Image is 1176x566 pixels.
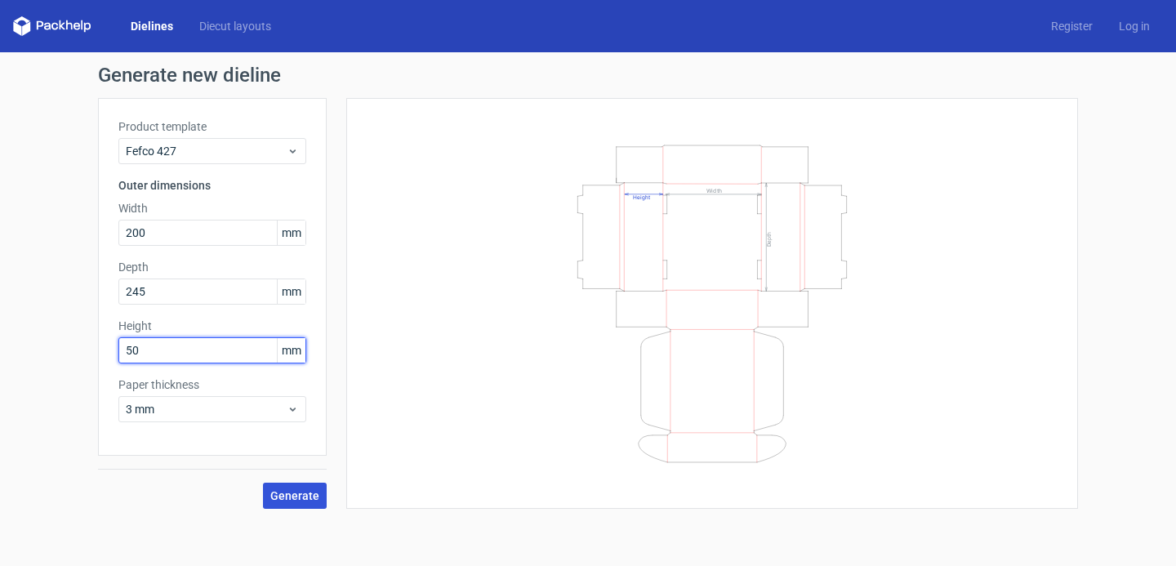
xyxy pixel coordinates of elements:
span: 3 mm [126,401,287,417]
h1: Generate new dieline [98,65,1078,85]
a: Log in [1106,18,1163,34]
label: Product template [118,118,306,135]
span: Fefco 427 [126,143,287,159]
label: Height [118,318,306,334]
label: Depth [118,259,306,275]
span: mm [277,221,305,245]
a: Diecut layouts [186,18,284,34]
text: Depth [766,231,773,246]
span: mm [277,279,305,304]
a: Register [1038,18,1106,34]
a: Dielines [118,18,186,34]
span: mm [277,338,305,363]
h3: Outer dimensions [118,177,306,194]
span: Generate [270,490,319,501]
text: Width [706,186,722,194]
text: Height [633,194,650,200]
button: Generate [263,483,327,509]
label: Width [118,200,306,216]
label: Paper thickness [118,377,306,393]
